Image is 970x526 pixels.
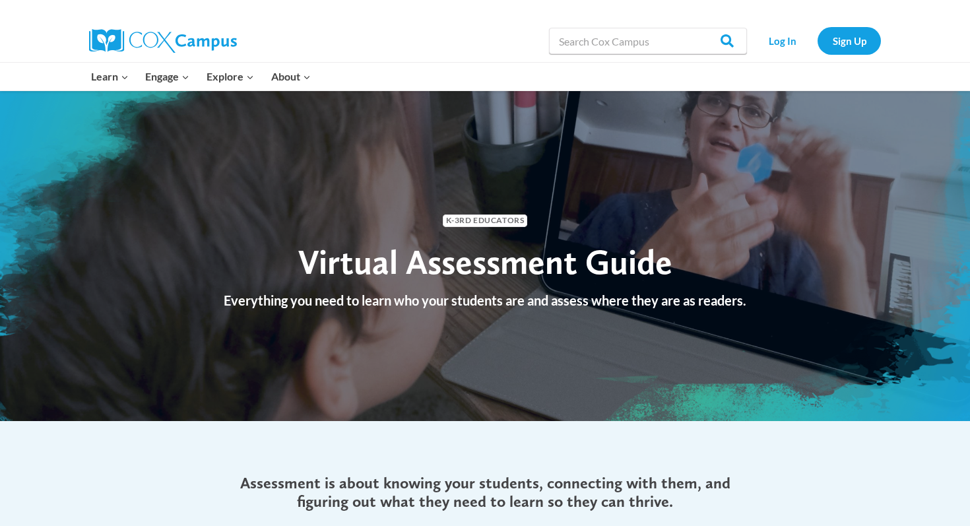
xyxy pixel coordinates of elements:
img: Cox Campus [89,29,237,53]
span: K-3rd Educators [443,214,528,227]
p: Assessment is about knowing your students, connecting with them, and figuring out what they need ... [230,474,740,512]
span: About [271,68,311,85]
span: Engage [145,68,189,85]
p: Everything you need to learn who your students are and assess where they are as readers. [218,290,752,311]
span: Explore [207,68,254,85]
span: Learn [91,68,129,85]
span: Virtual Assessment Guide [298,241,672,282]
nav: Secondary Navigation [754,27,881,54]
input: Search Cox Campus [549,28,747,54]
a: Log In [754,27,811,54]
a: Sign Up [818,27,881,54]
nav: Primary Navigation [82,63,319,90]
